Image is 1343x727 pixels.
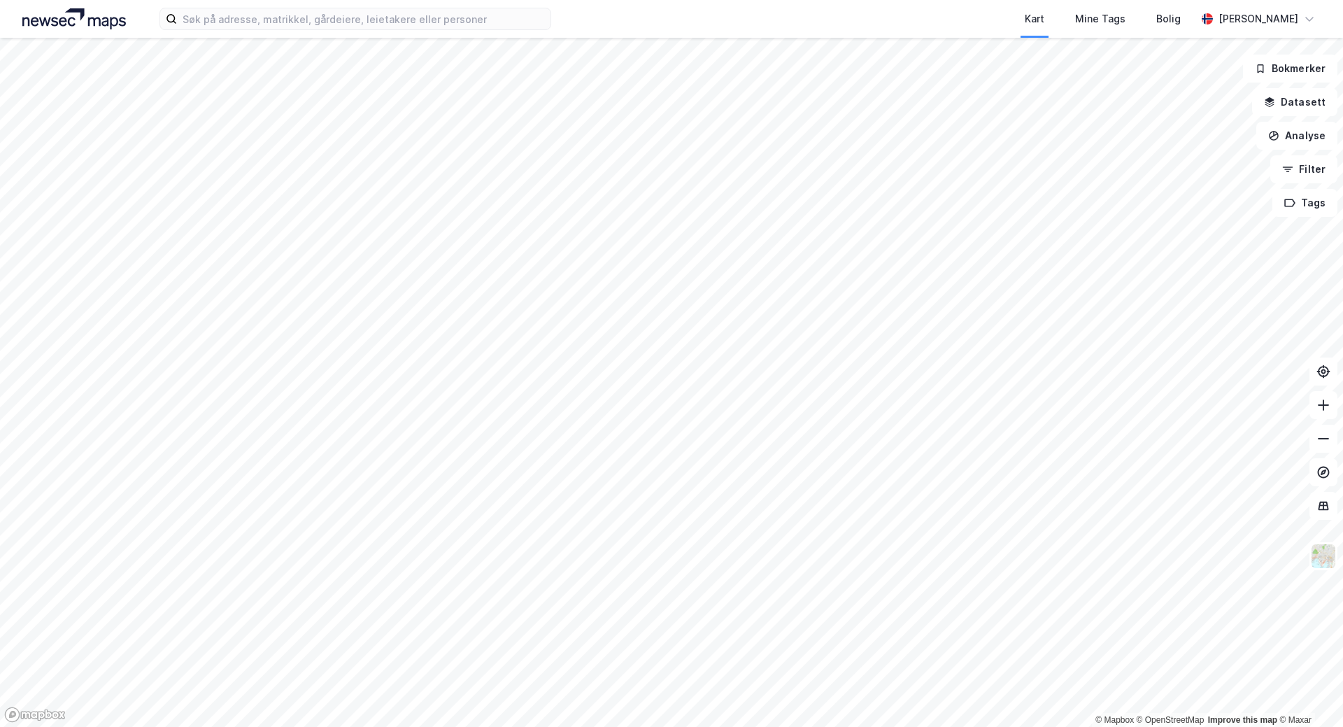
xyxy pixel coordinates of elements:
[1156,10,1181,27] div: Bolig
[1137,715,1205,725] a: OpenStreetMap
[4,707,66,723] a: Mapbox homepage
[1252,88,1337,116] button: Datasett
[1075,10,1125,27] div: Mine Tags
[22,8,126,29] img: logo.a4113a55bc3d86da70a041830d287a7e.svg
[1243,55,1337,83] button: Bokmerker
[1256,122,1337,150] button: Analyse
[1218,10,1298,27] div: [PERSON_NAME]
[1095,715,1134,725] a: Mapbox
[1310,543,1337,570] img: Z
[1025,10,1044,27] div: Kart
[1208,715,1277,725] a: Improve this map
[1273,660,1343,727] iframe: Chat Widget
[177,8,550,29] input: Søk på adresse, matrikkel, gårdeiere, leietakere eller personer
[1272,189,1337,217] button: Tags
[1270,155,1337,183] button: Filter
